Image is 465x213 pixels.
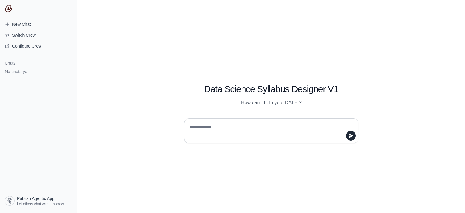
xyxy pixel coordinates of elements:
[2,194,75,208] a: Publish Agentic App Let others chat with this crew
[12,43,41,49] span: Configure Crew
[2,19,75,29] a: New Chat
[184,99,358,106] p: How can I help you [DATE]?
[5,5,12,12] img: CrewAI Logo
[17,195,54,201] span: Publish Agentic App
[12,21,31,27] span: New Chat
[2,30,75,40] button: Switch Crew
[2,41,75,51] a: Configure Crew
[12,32,36,38] span: Switch Crew
[17,201,64,206] span: Let others chat with this crew
[184,84,358,95] h1: Data Science Syllabus Designer V1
